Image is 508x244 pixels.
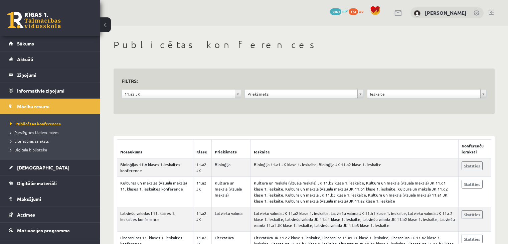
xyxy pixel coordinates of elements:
a: Skatīties [462,235,483,243]
h1: Publicētas konferences [114,39,495,50]
a: Maksājumi [9,191,92,207]
td: Latviešu valoda [211,207,251,232]
td: Bioloģija [211,158,251,177]
legend: Informatīvie ziņojumi [17,83,92,98]
span: Pieslēgties Uzdevumiem [10,130,58,135]
a: Ziņojumi [9,67,92,83]
a: Ieskaite [367,90,486,98]
th: Priekšmets [211,140,251,158]
span: Digitālie materiāli [17,180,57,186]
a: Digitālā bibliotēka [10,147,94,153]
td: 11.a2 JK [193,177,211,207]
span: Ieskaite [370,90,478,98]
a: Aktuāli [9,51,92,67]
td: Kultūra un māksla (vizuālā māksla) JK 11.b2 klase 1. ieskaite, Kultūra un māksla (vizuālā māksla)... [251,177,459,207]
td: Latviešu valoda JK 11.a2 klase 1. ieskaite, Latviešu valoda JK 11.b1 klase 1. ieskaite, Latviešu ... [251,207,459,232]
span: 11.a2 JK [125,90,232,98]
a: Mācību resursi [9,99,92,114]
a: Skatīties [462,180,483,189]
a: Atzīmes [9,207,92,222]
td: Bioloģija 11.a1 JK klase 1. ieskaite, Bioloģija JK 11.a2 klase 1. ieskaite [251,158,459,177]
img: Kristīne Lazda [414,10,420,17]
a: Skatīties [462,210,483,219]
span: Mācību resursi [17,103,49,109]
a: Skatīties [462,161,483,170]
a: Pieslēgties Uzdevumiem [10,129,94,135]
a: Motivācijas programma [9,223,92,238]
span: Motivācijas programma [17,227,70,233]
legend: Ziņojumi [17,67,92,83]
a: Digitālie materiāli [9,175,92,191]
a: Rīgas 1. Tālmācības vidusskola [7,12,61,28]
a: 3049 mP [330,8,348,14]
th: Ieskaite [251,140,459,158]
th: Klase [193,140,211,158]
td: Latviešu valodas I 11. klases 1. ieskaites konference [117,207,193,232]
legend: Maksājumi [17,191,92,207]
span: Sākums [17,40,34,46]
a: Informatīvie ziņojumi [9,83,92,98]
span: [DEMOGRAPHIC_DATA] [17,164,69,170]
a: Literatūras saraksts [10,138,94,144]
td: 11.a2 JK [193,207,211,232]
a: Sākums [9,36,92,51]
span: Aktuāli [17,56,33,62]
a: Publicētas konferences [10,121,94,127]
a: 734 xp [349,8,367,14]
span: Priekšmets [247,90,355,98]
span: Publicētas konferences [10,121,61,126]
td: Kultūra un māksla (vizuālā māksla) [211,177,251,207]
a: 11.a2 JK [122,90,241,98]
span: xp [359,8,363,14]
span: 734 [349,8,358,15]
td: 11.a2 JK [193,158,211,177]
td: Kultūras un mākslas (vizuālā māksla) 11. klases 1. ieskaites konference [117,177,193,207]
a: Priekšmets [245,90,364,98]
h3: Filtrs: [122,77,479,86]
th: Konferenču ieraksti [459,140,491,158]
a: [DEMOGRAPHIC_DATA] [9,160,92,175]
th: Nosaukums [117,140,193,158]
span: Digitālā bibliotēka [10,147,47,152]
td: Bioloģijas 11.A klases 1.ieskaites konference [117,158,193,177]
span: Atzīmes [17,212,35,218]
span: mP [342,8,348,14]
span: Literatūras saraksts [10,138,49,144]
span: 3049 [330,8,341,15]
a: [PERSON_NAME] [425,9,467,16]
